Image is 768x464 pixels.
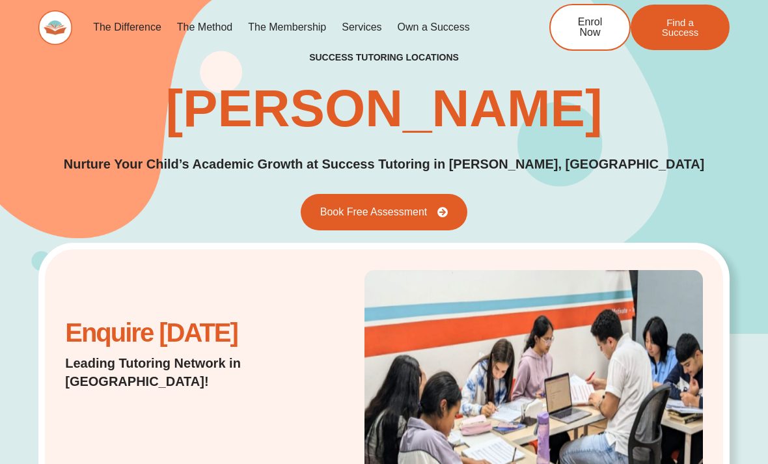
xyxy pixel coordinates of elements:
[334,12,389,42] a: Services
[65,354,286,390] p: Leading Tutoring Network in [GEOGRAPHIC_DATA]!
[165,83,602,135] h1: [PERSON_NAME]
[320,207,428,217] span: Book Free Assessment
[301,194,468,230] a: Book Free Assessment
[169,12,240,42] a: The Method
[65,325,286,341] h2: Enquire [DATE]
[549,4,631,51] a: Enrol Now
[570,17,610,38] span: Enrol Now
[650,18,710,37] span: Find a Success
[64,154,705,174] p: Nurture Your Child’s Academic Growth at Success Tutoring in [PERSON_NAME], [GEOGRAPHIC_DATA]
[240,12,334,42] a: The Membership
[85,12,510,42] nav: Menu
[390,12,478,42] a: Own a Success
[85,12,169,42] a: The Difference
[631,5,730,50] a: Find a Success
